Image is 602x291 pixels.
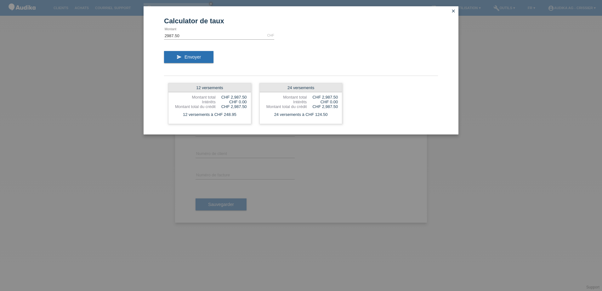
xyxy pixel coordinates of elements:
[307,100,338,104] div: CHF 0.00
[164,51,213,63] button: send Envoyer
[177,54,182,60] i: send
[168,111,251,119] div: 12 versements à CHF 248.95
[216,100,247,104] div: CHF 0.00
[264,100,307,104] div: Intérêts
[173,104,216,109] div: Montant total du crédit
[307,104,338,109] div: CHF 2,987.50
[260,83,342,92] div: 24 versements
[449,8,457,15] a: close
[173,95,216,100] div: Montant total
[216,104,247,109] div: CHF 2,987.50
[168,83,251,92] div: 12 versements
[307,95,338,100] div: CHF 2,987.50
[260,111,342,119] div: 24 versements à CHF 124.50
[216,95,247,100] div: CHF 2,987.50
[185,54,201,60] span: Envoyer
[264,104,307,109] div: Montant total du crédit
[264,95,307,100] div: Montant total
[173,100,216,104] div: Intérêts
[267,33,274,37] div: CHF
[164,17,438,25] h1: Calculator de taux
[451,9,456,14] i: close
